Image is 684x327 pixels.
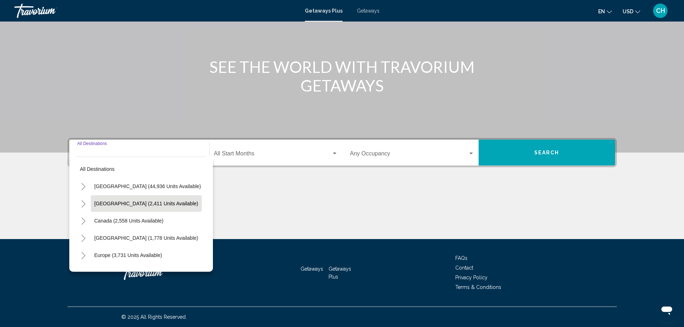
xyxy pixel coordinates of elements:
h1: SEE THE WORLD WITH TRAVORIUM GETAWAYS [208,57,477,95]
a: Getaways Plus [329,266,351,280]
button: Europe (3,731 units available) [91,247,166,263]
button: User Menu [651,3,670,18]
iframe: Button to launch messaging window [655,298,678,321]
a: Travorium [14,4,298,18]
span: © 2025 All Rights Reserved. [121,314,187,320]
span: All destinations [80,166,115,172]
button: Toggle United States (44,936 units available) [76,179,91,193]
a: FAQs [455,255,467,261]
a: Privacy Policy [455,275,488,280]
button: Change currency [623,6,640,17]
a: Getaways [301,266,323,272]
button: [GEOGRAPHIC_DATA] (1,778 units available) [91,230,202,246]
button: Canada (2,558 units available) [91,212,167,229]
button: Search [479,140,615,165]
button: All destinations [76,161,206,177]
button: Toggle Europe (3,731 units available) [76,248,91,262]
span: [GEOGRAPHIC_DATA] (2,411 units available) [94,201,198,206]
span: CH [656,7,665,14]
span: Europe (3,731 units available) [94,252,162,258]
button: Change language [598,6,612,17]
span: Canada (2,558 units available) [94,218,164,224]
button: Australia (191 units available) [91,264,165,281]
button: [GEOGRAPHIC_DATA] (44,936 units available) [91,178,205,195]
button: Toggle Australia (191 units available) [76,265,91,280]
span: USD [623,9,633,14]
button: [GEOGRAPHIC_DATA] (2,411 units available) [91,195,202,212]
span: [GEOGRAPHIC_DATA] (1,778 units available) [94,235,198,241]
span: en [598,9,605,14]
a: Terms & Conditions [455,284,501,290]
a: Getaways Plus [305,8,343,14]
span: Search [534,150,559,156]
button: Toggle Caribbean & Atlantic Islands (1,778 units available) [76,231,91,245]
button: Toggle Mexico (2,411 units available) [76,196,91,211]
div: Search widget [69,140,615,165]
a: Contact [455,265,473,271]
span: [GEOGRAPHIC_DATA] (44,936 units available) [94,183,201,189]
button: Toggle Canada (2,558 units available) [76,214,91,228]
a: Travorium [121,262,193,284]
a: Getaways [357,8,380,14]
